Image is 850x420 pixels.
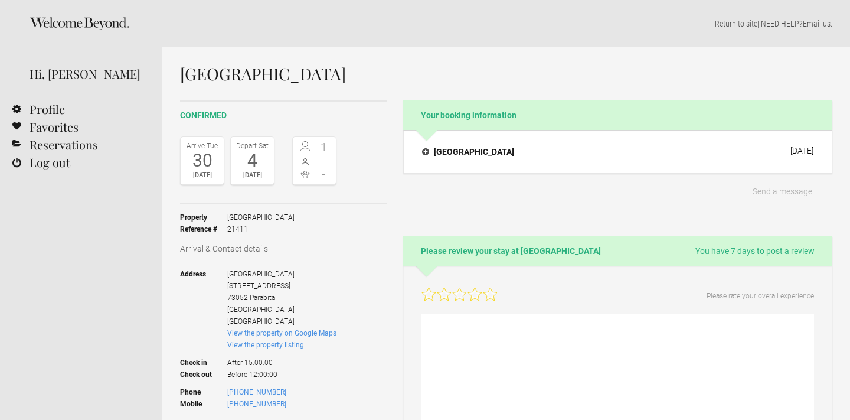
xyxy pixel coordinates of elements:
span: After 15:00:00 [227,351,336,369]
span: 21411 [227,223,295,235]
strong: Phone [180,386,227,398]
span: - [315,155,334,167]
span: [GEOGRAPHIC_DATA] [227,270,295,278]
span: Parabita [250,294,275,302]
span: Before 12:00:00 [227,369,336,380]
span: 73052 [227,294,248,302]
button: [GEOGRAPHIC_DATA] [DATE] [413,139,823,164]
span: [GEOGRAPHIC_DATA] [227,317,295,325]
span: [GEOGRAPHIC_DATA] [227,211,295,223]
h2: confirmed [180,109,387,122]
strong: Check in [180,351,227,369]
span: 1 [315,141,334,153]
a: View the property listing [227,341,304,349]
h2: Please review your stay at [GEOGRAPHIC_DATA] [403,236,832,266]
strong: Address [180,268,227,327]
span: [GEOGRAPHIC_DATA] [227,305,295,314]
strong: Check out [180,369,227,380]
div: Arrive Tue [184,140,221,152]
div: [DATE] [234,170,271,181]
div: [DATE] [790,146,813,155]
strong: Mobile [180,398,227,410]
p: | NEED HELP? . [180,18,832,30]
a: Return to site [715,19,757,28]
div: Depart Sat [234,140,271,152]
strong: Property [180,211,227,223]
button: Send a message [733,180,832,203]
h4: [GEOGRAPHIC_DATA] [422,146,514,158]
div: Hi, [PERSON_NAME] [30,65,145,83]
h3: Arrival & Contact details [180,243,387,255]
div: 30 [184,152,221,170]
h2: Your booking information [403,100,832,130]
h1: [GEOGRAPHIC_DATA] [180,65,832,83]
div: [DATE] [184,170,221,181]
a: View the property on Google Maps [227,329,336,337]
span: [STREET_ADDRESS] [227,282,290,290]
span: - [315,168,334,180]
a: [PHONE_NUMBER] [227,388,286,396]
a: Email us [803,19,831,28]
span: You have 7 days to post a review [695,245,815,257]
div: 4 [234,152,271,170]
strong: Reference # [180,223,227,235]
a: [PHONE_NUMBER] [227,400,286,408]
p: Please rate your overall experience [707,290,814,302]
